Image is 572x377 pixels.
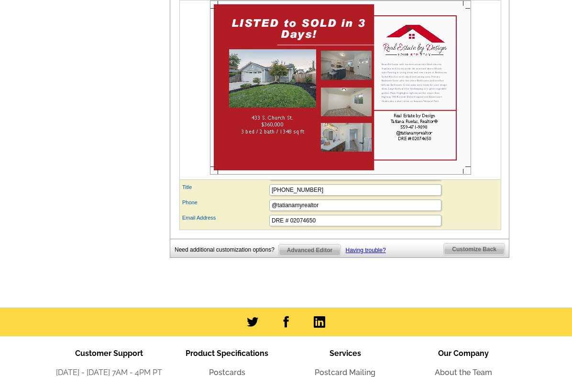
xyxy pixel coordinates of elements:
[182,214,268,222] label: Email Address
[182,183,268,191] label: Title
[209,368,245,377] a: Postcards
[435,368,492,377] a: About the Team
[182,199,268,207] label: Phone
[186,349,268,358] span: Product Specifications
[175,244,278,256] div: Need additional customization options?
[438,349,489,358] span: Our Company
[278,244,341,256] a: Advanced Editor
[315,368,375,377] a: Postcard Mailing
[330,349,361,358] span: Services
[346,247,386,254] a: Having trouble?
[444,244,505,255] span: Customize Back
[279,244,341,256] span: Advanced Editor
[210,0,471,175] img: Z18905707_00001_1.jpg
[75,349,143,358] span: Customer Support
